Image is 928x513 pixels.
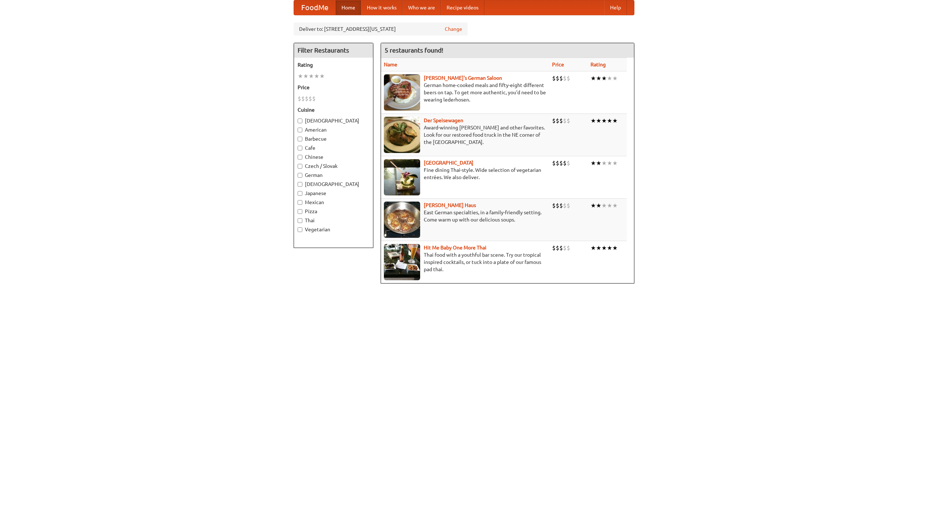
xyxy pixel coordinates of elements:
input: Japanese [298,191,302,196]
label: Thai [298,217,369,224]
a: Home [336,0,361,15]
img: esthers.jpg [384,74,420,111]
a: [GEOGRAPHIC_DATA] [424,160,473,166]
li: $ [563,74,567,82]
label: Vegetarian [298,226,369,233]
li: ★ [591,244,596,252]
a: [PERSON_NAME]'s German Saloon [424,75,502,81]
li: $ [567,202,570,210]
li: ★ [596,74,601,82]
li: $ [552,244,556,252]
a: FoodMe [294,0,336,15]
li: $ [567,244,570,252]
li: ★ [607,202,612,210]
a: Rating [591,62,606,67]
p: German home-cooked meals and fifty-eight different beers on tap. To get more authentic, you'd nee... [384,82,546,103]
input: Pizza [298,209,302,214]
input: Barbecue [298,137,302,141]
img: kohlhaus.jpg [384,202,420,238]
li: $ [563,244,567,252]
li: ★ [607,74,612,82]
li: ★ [612,202,618,210]
li: ★ [612,159,618,167]
input: Thai [298,218,302,223]
p: Fine dining Thai-style. Wide selection of vegetarian entrées. We also deliver. [384,166,546,181]
a: How it works [361,0,402,15]
input: [DEMOGRAPHIC_DATA] [298,119,302,123]
a: [PERSON_NAME] Haus [424,202,476,208]
label: Pizza [298,208,369,215]
li: $ [556,74,559,82]
li: ★ [612,117,618,125]
li: $ [308,95,312,103]
a: Price [552,62,564,67]
p: East German specialties, in a family-friendly setting. Come warm up with our delicious soups. [384,209,546,223]
li: ★ [596,159,601,167]
img: satay.jpg [384,159,420,195]
label: [DEMOGRAPHIC_DATA] [298,117,369,124]
input: Cafe [298,146,302,150]
a: Who we are [402,0,441,15]
h5: Cuisine [298,106,369,113]
input: German [298,173,302,178]
label: Cafe [298,144,369,152]
li: $ [563,202,567,210]
li: $ [559,117,563,125]
li: ★ [298,72,303,80]
li: ★ [591,117,596,125]
li: $ [556,244,559,252]
li: $ [559,74,563,82]
a: Hit Me Baby One More Thai [424,245,486,251]
li: ★ [601,159,607,167]
li: $ [563,117,567,125]
li: $ [567,74,570,82]
li: ★ [601,117,607,125]
label: Chinese [298,153,369,161]
label: Barbecue [298,135,369,142]
h5: Price [298,84,369,91]
a: Recipe videos [441,0,484,15]
li: $ [567,159,570,167]
li: ★ [591,202,596,210]
h4: Filter Restaurants [294,43,373,58]
li: $ [298,95,301,103]
li: ★ [612,244,618,252]
b: Der Speisewagen [424,117,463,123]
li: $ [305,95,308,103]
li: ★ [612,74,618,82]
li: ★ [601,74,607,82]
img: speisewagen.jpg [384,117,420,153]
li: $ [563,159,567,167]
li: ★ [319,72,325,80]
label: Mexican [298,199,369,206]
ng-pluralize: 5 restaurants found! [385,47,443,54]
li: $ [559,202,563,210]
p: Thai food with a youthful bar scene. Try our tropical inspired cocktails, or tuck into a plate of... [384,251,546,273]
input: American [298,128,302,132]
input: [DEMOGRAPHIC_DATA] [298,182,302,187]
li: ★ [596,117,601,125]
li: ★ [308,72,314,80]
li: $ [556,202,559,210]
li: ★ [601,202,607,210]
li: ★ [303,72,308,80]
li: ★ [601,244,607,252]
input: Mexican [298,200,302,205]
p: Award-winning [PERSON_NAME] and other favorites. Look for our restored food truck in the NE corne... [384,124,546,146]
label: [DEMOGRAPHIC_DATA] [298,181,369,188]
li: $ [556,159,559,167]
div: Deliver to: [STREET_ADDRESS][US_STATE] [294,22,468,36]
a: Name [384,62,397,67]
li: ★ [596,202,601,210]
label: American [298,126,369,133]
li: ★ [607,244,612,252]
li: ★ [314,72,319,80]
input: Vegetarian [298,227,302,232]
label: Japanese [298,190,369,197]
li: $ [556,117,559,125]
input: Chinese [298,155,302,160]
